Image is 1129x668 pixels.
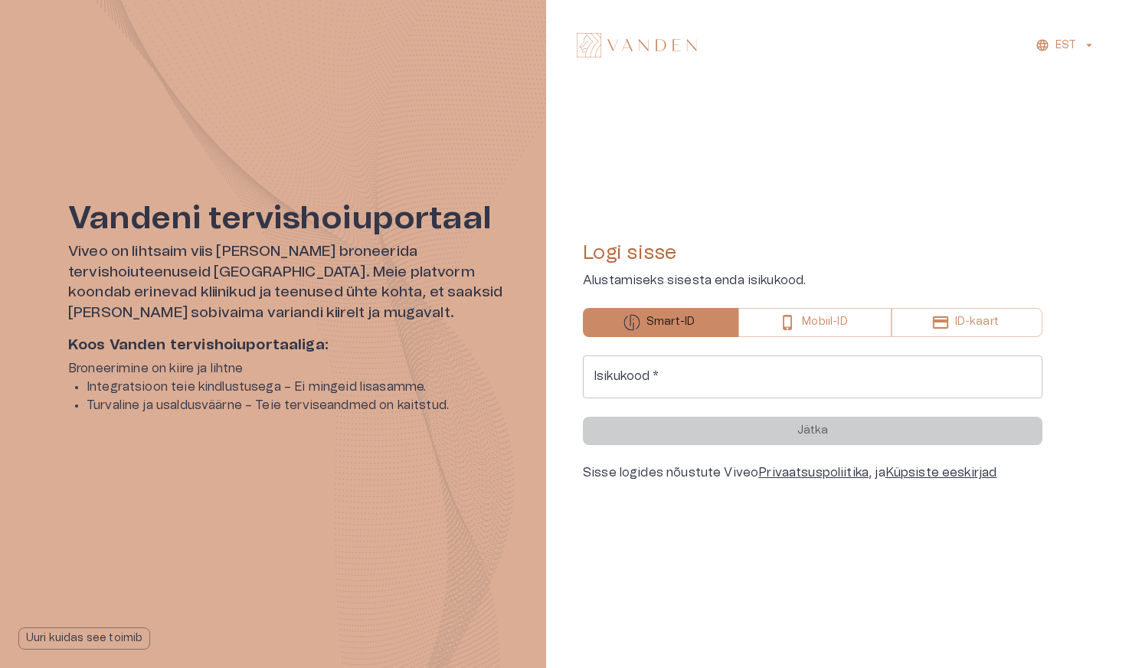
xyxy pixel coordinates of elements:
[1033,34,1098,57] button: EST
[18,627,150,650] button: Uuri kuidas see toimib
[26,630,142,647] p: Uuri kuidas see toimib
[577,33,697,57] img: Vanden logo
[802,314,847,330] p: Mobiil-ID
[892,308,1042,337] button: ID-kaart
[885,467,997,479] a: Küpsiste eeskirjad
[583,271,1042,290] p: Alustamiseks sisesta enda isikukood.
[646,314,695,330] p: Smart-ID
[955,314,999,330] p: ID-kaart
[583,308,738,337] button: Smart-ID
[583,241,1042,265] h4: Logi sisse
[758,467,869,479] a: Privaatsuspoliitika
[1055,38,1076,54] p: EST
[738,308,891,337] button: Mobiil-ID
[583,463,1042,482] div: Sisse logides nõustute Viveo , ja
